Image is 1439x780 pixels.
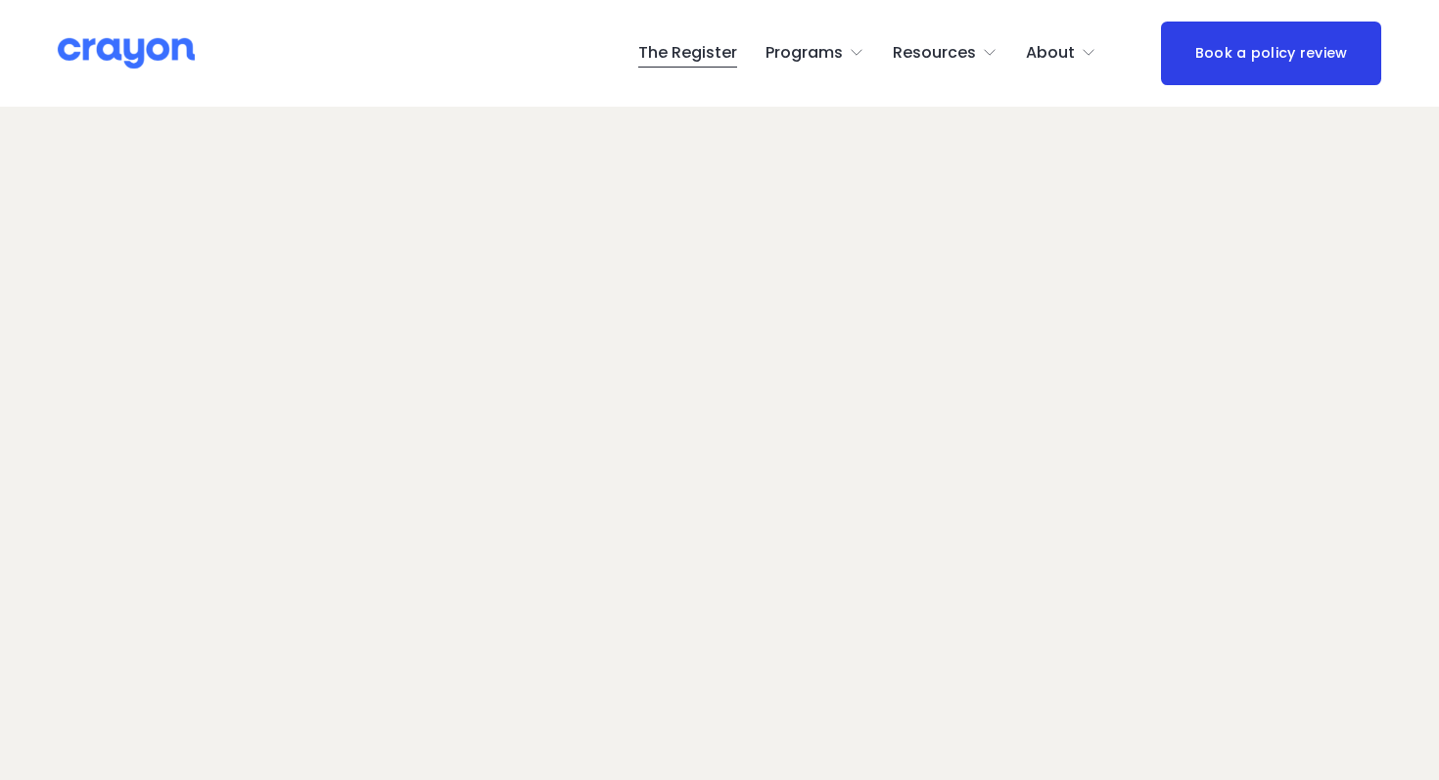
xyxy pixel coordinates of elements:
a: folder dropdown [893,37,998,69]
a: Book a policy review [1161,22,1381,85]
span: About [1026,39,1075,68]
span: Programs [766,39,843,68]
a: The Register [638,37,737,69]
a: folder dropdown [1026,37,1096,69]
a: folder dropdown [766,37,864,69]
img: Crayon [58,36,195,70]
span: Resources [893,39,976,68]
